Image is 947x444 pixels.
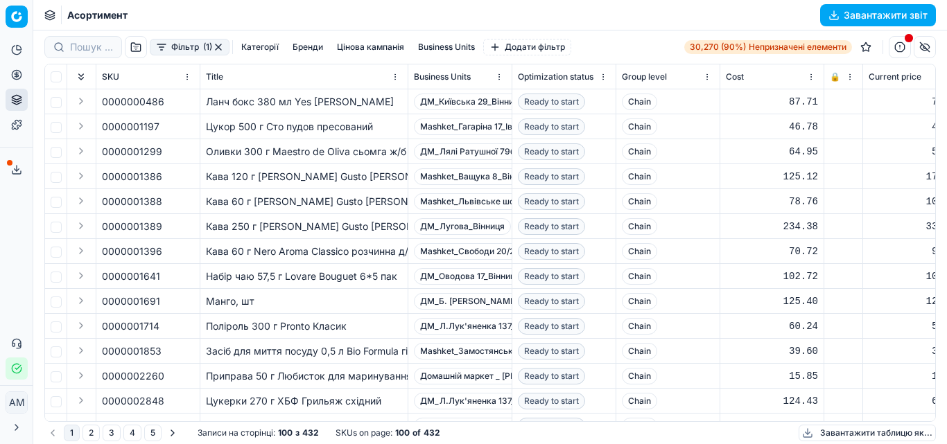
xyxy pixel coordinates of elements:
span: ДМ_Лялі Ратушної 79б_Вінниця [414,143,557,160]
font: Бренди [293,42,323,52]
span: 0000002260 [102,369,164,383]
span: Асортимент [67,8,128,22]
span: 0000001396 [102,245,162,258]
span: Ready to start [518,143,585,160]
div: 234.38 [726,220,818,233]
div: Манго, шт [206,294,402,308]
font: Завантажити звіт [844,9,928,21]
strong: 432 [302,427,319,438]
span: Ready to start [518,218,585,235]
div: Кава 60 г [PERSON_NAME] Gusto [PERSON_NAME] розчинна д/п [206,195,402,208]
button: Розгорнути все [73,69,89,85]
span: 0000001389 [102,220,162,233]
div: Набір чаю 57,5 г Lovare Bouguet 6*5 пак [206,269,402,283]
span: SKU [102,71,119,82]
span: ДМ_Л.Лук'яненка 137_Вінниця [414,318,553,335]
div: 70.72 [726,245,818,258]
span: Mashket_Замостянська 34_Вінниця [414,343,573,359]
div: Цукор 500 г Сто пудов пресований [206,120,402,134]
div: 39.60 [726,344,818,358]
span: ДМ_Б. [PERSON_NAME][STREET_ADDRESS] [414,293,605,310]
span: Mashket_Львівське шосе, 51_Хмельницький [414,193,608,210]
span: Chain [622,368,657,384]
div: Ланч бокс 380 мл Yes [PERSON_NAME] [206,95,402,109]
div: Засіб для миття посуду 0,5 л Bio Formula гірчиця запас [206,344,402,358]
span: Current price [869,71,921,82]
font: Завантажити таблицю як... [820,427,932,438]
button: Expand [73,417,89,434]
nav: пагінація [44,425,181,441]
button: Business Units [412,39,480,55]
span: Mashket_Ващука 8_Вінниця [414,168,540,185]
button: АМ [6,391,28,414]
button: Фільтр (1) [150,39,229,55]
div: 64.95 [726,145,818,159]
div: 125.12 [726,170,818,184]
span: Домашній маркет _ [PERSON_NAME] 45 [414,368,589,384]
span: Ready to start [518,243,585,260]
div: Цукерки 270 г ХБФ Грильяж східний [206,394,402,408]
button: Перейти на попередню сторінку [44,425,61,441]
div: Кава 120 г [PERSON_NAME] Gusto [PERSON_NAME] розчинна д/п [206,170,402,184]
font: з [295,427,299,438]
span: 0000001299 [102,145,162,159]
button: 1 [64,425,80,441]
span: Ready to start [518,343,585,359]
span: Ready to start [518,418,585,434]
div: 60.24 [726,319,818,333]
span: Ready to start [518,193,585,210]
div: Кава 250 г [PERSON_NAME] Gusto [PERSON_NAME] розчинна д/п [206,220,402,233]
button: Expand [73,93,89,109]
span: Chain [622,343,657,359]
span: 0000002848 [102,394,164,408]
button: Expand [73,143,89,159]
strong: 100 [395,427,410,438]
button: Додати фільтр [483,39,571,55]
strong: of [412,427,421,438]
span: ДМ_Л.Лук'яненка 137_Вінниця [414,393,553,409]
input: Пошук за артикулом або назвою [70,40,113,54]
span: Title [206,71,223,82]
span: Mashket_Гагаріна 17_Іванів [414,418,535,434]
button: Expand [73,292,89,309]
div: 61.41 [726,419,818,433]
span: Mashket_Гагаріна 17_Іванів [414,118,535,135]
font: : [273,427,275,438]
button: Цінова кампанія [331,39,410,55]
div: Оливки 300 г Maestro de Oliva сьомга ж/б [206,145,402,159]
button: Перейти на наступну сторінку [164,425,181,441]
span: Chain [622,318,657,335]
span: Chain [622,94,657,110]
font: Категорії [241,42,279,52]
font: Додати фільтр [505,42,565,52]
button: Expand [73,242,89,259]
div: Приправа 50 г Любисток для маринування помідорів/перцю/кабачків [206,369,402,383]
button: Expand [73,367,89,384]
span: Chain [622,243,657,260]
span: 0000003009 [102,419,164,433]
font: Цінова кампанія [337,42,404,52]
font: (1) [203,42,212,52]
span: Chain [622,393,657,409]
span: Chain [622,143,657,160]
button: Expand [73,193,89,209]
span: Group level [622,71,667,82]
span: Ready to start [518,318,585,335]
a: 30,270 (90%)Непризначені елементи [684,40,852,54]
button: Expand [73,118,89,134]
font: Непризначені елементи [749,42,846,52]
span: Chain [622,293,657,310]
button: 3 [103,425,121,441]
div: Кава 60 г Nero Aroma Classico розчинна д/п [206,245,402,258]
span: Ready to start [518,94,585,110]
button: Завантажити таблицю як... [799,425,936,441]
span: Ready to start [518,293,585,310]
button: Expand [73,342,89,359]
div: 15.85 [726,369,818,383]
span: Business Units [414,71,471,82]
div: 125.40 [726,294,818,308]
div: 124.43 [726,394,818,408]
div: Пюре 80 г [PERSON_NAME] Ніжна індичка з 6 міс с/б [206,419,402,433]
span: 0000001386 [102,170,162,184]
span: Ready to start [518,268,585,285]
